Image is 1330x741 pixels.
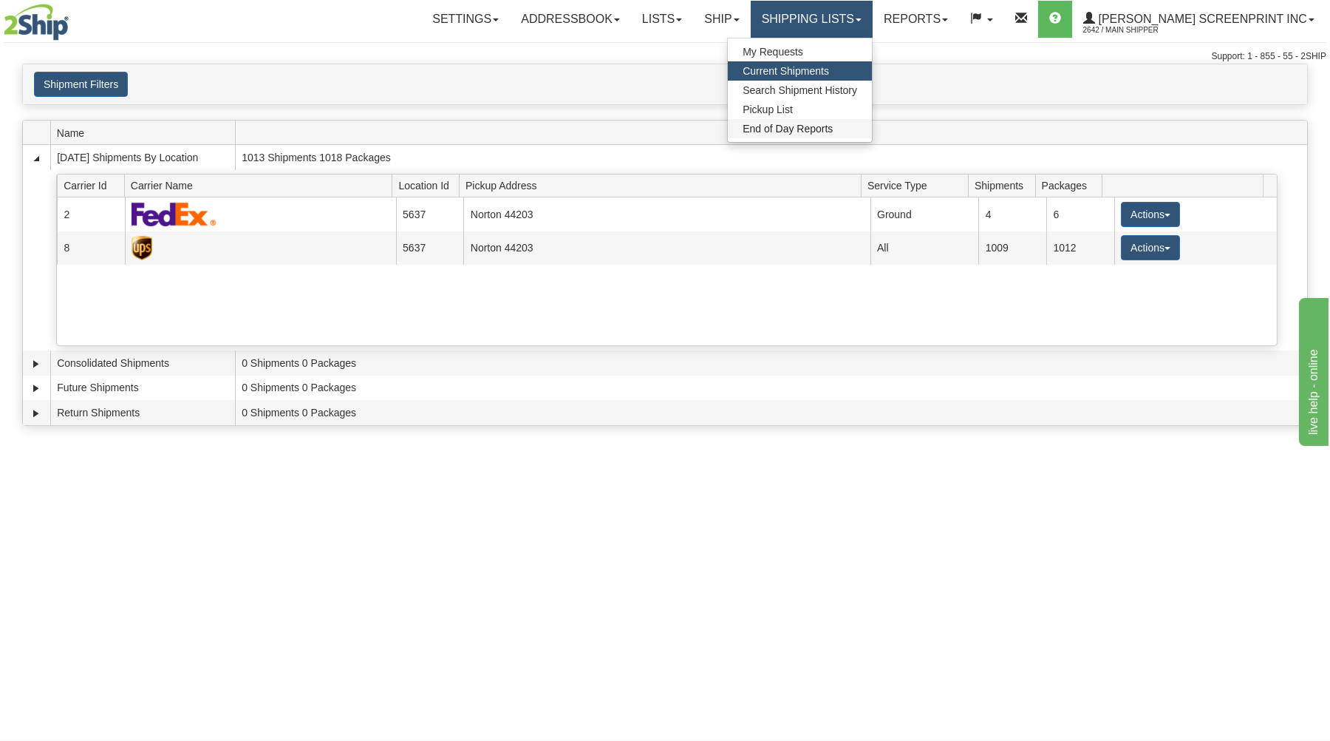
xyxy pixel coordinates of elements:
img: logo2642.jpg [4,4,69,41]
span: Pickup Address [465,174,861,197]
div: live help - online [11,9,137,27]
a: Lists [631,1,693,38]
td: Consolidated Shipments [50,351,235,376]
span: My Requests [743,46,803,58]
td: 5637 [396,231,464,265]
a: Reports [873,1,959,38]
span: Name [57,121,235,144]
a: Shipping lists [751,1,873,38]
a: [PERSON_NAME] Screenprint Inc 2642 / Main Shipper [1072,1,1326,38]
a: Expand [29,356,44,371]
td: 8 [57,231,125,265]
td: All [870,231,979,265]
a: My Requests [728,42,872,61]
a: Expand [29,381,44,396]
button: Actions [1121,235,1180,260]
td: Norton 44203 [463,231,870,265]
td: [DATE] Shipments By Location [50,145,235,170]
button: Actions [1121,202,1180,227]
span: Carrier Id [64,174,124,197]
div: Support: 1 - 855 - 55 - 2SHIP [4,50,1326,63]
span: Pickup List [743,104,793,115]
td: 1009 [978,231,1046,265]
td: 1013 Shipments 1018 Packages [235,145,1307,170]
span: Search Shipment History [743,84,857,96]
iframe: chat widget [1296,295,1329,446]
a: Expand [29,406,44,421]
td: 4 [978,197,1046,231]
td: 0 Shipments 0 Packages [235,351,1307,376]
span: [PERSON_NAME] Screenprint Inc [1095,13,1307,25]
span: Packages [1042,174,1102,197]
td: Norton 44203 [463,197,870,231]
td: 0 Shipments 0 Packages [235,400,1307,425]
td: 2 [57,197,125,231]
a: Addressbook [510,1,631,38]
td: 0 Shipments 0 Packages [235,376,1307,401]
img: FedEx Express® [132,202,216,226]
td: 5637 [396,197,464,231]
a: Current Shipments [728,61,872,81]
span: Carrier Name [131,174,392,197]
td: Return Shipments [50,400,235,425]
a: Collapse [29,151,44,166]
a: End of Day Reports [728,119,872,138]
td: Future Shipments [50,376,235,401]
td: 6 [1046,197,1114,231]
span: End of Day Reports [743,123,833,135]
a: Pickup List [728,100,872,119]
span: 2642 / Main Shipper [1083,23,1194,38]
img: UPS [132,236,152,260]
span: Location Id [398,174,459,197]
a: Search Shipment History [728,81,872,100]
button: Shipment Filters [34,72,128,97]
span: Service Type [867,174,968,197]
span: Shipments [975,174,1035,197]
a: Ship [693,1,750,38]
a: Settings [421,1,510,38]
td: 1012 [1046,231,1114,265]
span: Current Shipments [743,65,829,77]
td: Ground [870,197,979,231]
